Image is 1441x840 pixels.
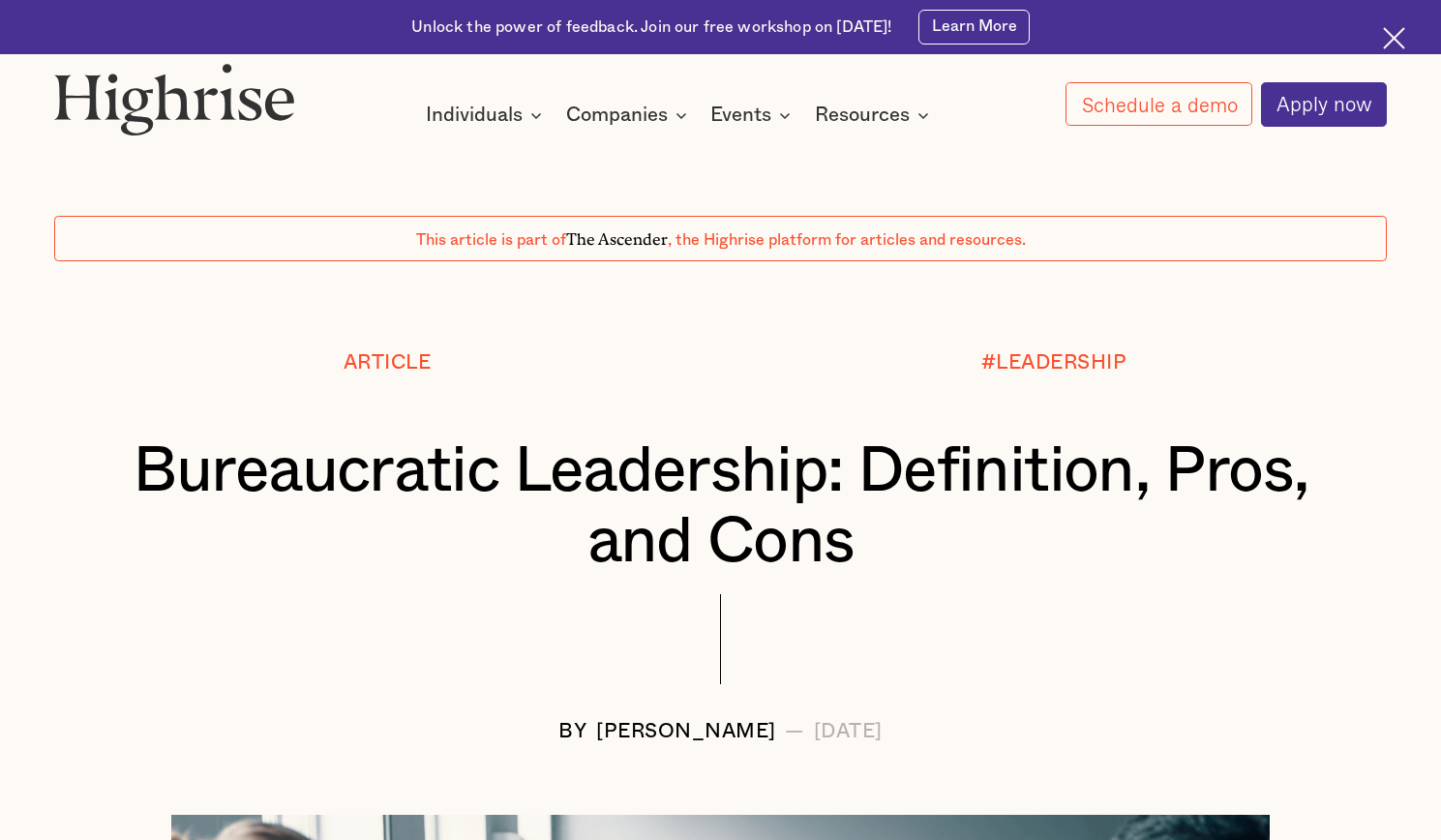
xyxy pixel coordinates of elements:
span: This article is part of [416,232,566,248]
div: #LEADERSHIP [981,351,1127,374]
img: Highrise logo [54,63,295,135]
h1: Bureaucratic Leadership: Definition, Pros, and Cons [109,436,1332,578]
div: Events [710,104,771,127]
div: [DATE] [814,720,883,742]
div: Individuals [426,104,523,127]
div: Unlock the power of feedback. Join our free workshop on [DATE]! [411,16,891,38]
a: Apply now [1261,82,1387,127]
a: Learn More [918,10,1029,45]
div: Companies [566,104,668,127]
div: Resources [815,104,910,127]
div: Resources [815,104,935,127]
div: Article [344,351,432,374]
img: Cross icon [1383,27,1405,49]
div: [PERSON_NAME] [596,720,776,742]
div: BY [558,720,587,742]
div: Events [710,104,796,127]
div: Individuals [426,104,548,127]
div: — [785,720,805,742]
span: , the Highrise platform for articles and resources. [668,232,1026,248]
div: Companies [566,104,693,127]
a: Schedule a demo [1066,82,1251,126]
span: The Ascender [566,226,668,246]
